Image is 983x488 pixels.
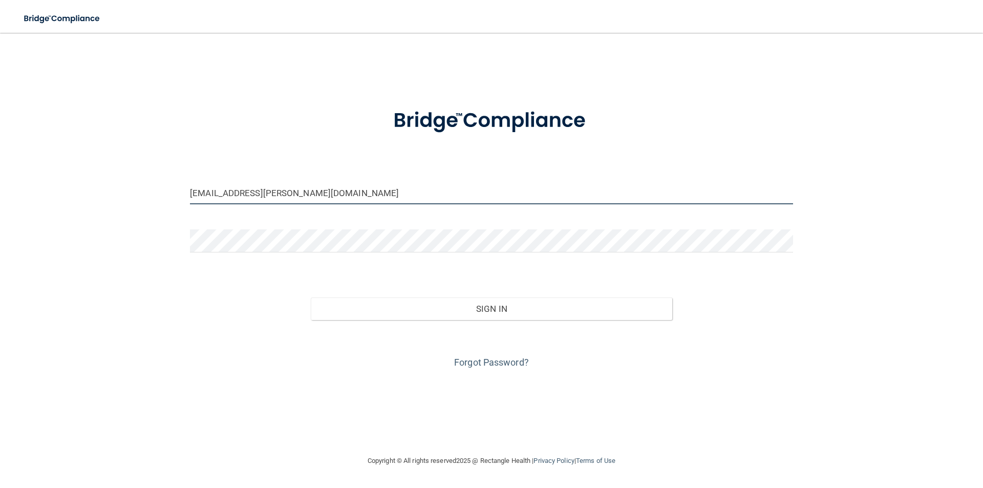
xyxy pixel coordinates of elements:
a: Terms of Use [576,457,615,464]
div: Copyright © All rights reserved 2025 @ Rectangle Health | | [305,444,678,477]
a: Forgot Password? [454,357,529,368]
img: bridge_compliance_login_screen.278c3ca4.svg [372,94,611,147]
button: Sign In [311,298,673,320]
input: Email [190,181,793,204]
a: Privacy Policy [533,457,574,464]
img: bridge_compliance_login_screen.278c3ca4.svg [15,8,110,29]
